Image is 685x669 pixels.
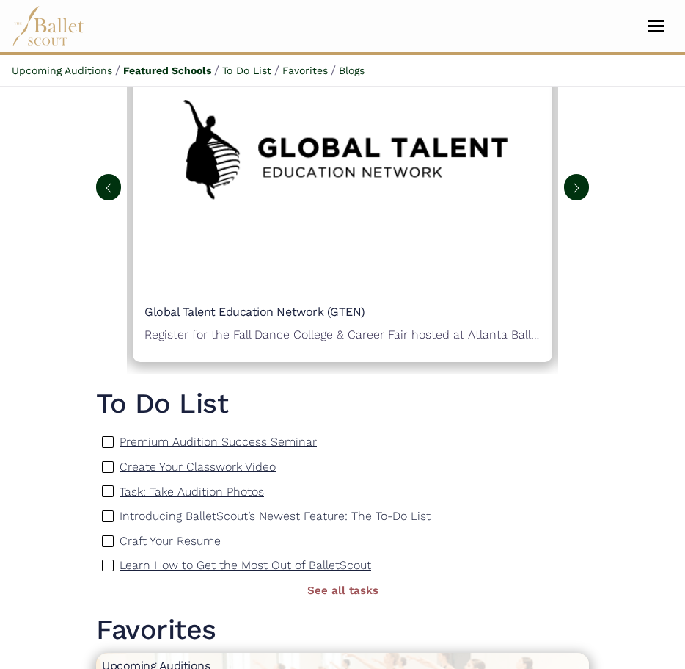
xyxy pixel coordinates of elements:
a: To Do List [222,65,271,76]
a: Premium Audition Success Seminar [120,433,317,452]
p: Create Your Classwork Video [120,460,276,474]
a: Organization logoGlobal Talent Education Network (GTEN)Register for the Fall Dance College & Care... [133,13,552,362]
a: Blogs [339,65,365,76]
a: Favorites [282,65,328,76]
p: Premium Audition Success Seminar [120,435,317,449]
a: Introducing BalletScout’s Newest Feature: The To-Do List [120,507,431,526]
a: Upcoming Auditions [12,65,112,76]
a: Craft Your Resume [120,532,221,551]
a: Create Your Classwork Video [120,458,276,477]
a: Featured Schools [123,65,211,76]
p: Craft Your Resume [120,534,221,548]
button: Toggle navigation [639,19,673,33]
p: Learn How to Get the Most Out of BalletScout [120,558,371,572]
h1: Favorites [96,612,589,648]
a: Learn How to Get the Most Out of BalletScout [120,556,371,575]
a: To Do List [96,386,589,422]
a: Task: Take Audition Photos [120,482,264,502]
a: See all tasks [307,584,378,597]
p: Task: Take Audition Photos [120,485,264,499]
p: Introducing BalletScout’s Newest Feature: The To-Do List [120,509,431,523]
